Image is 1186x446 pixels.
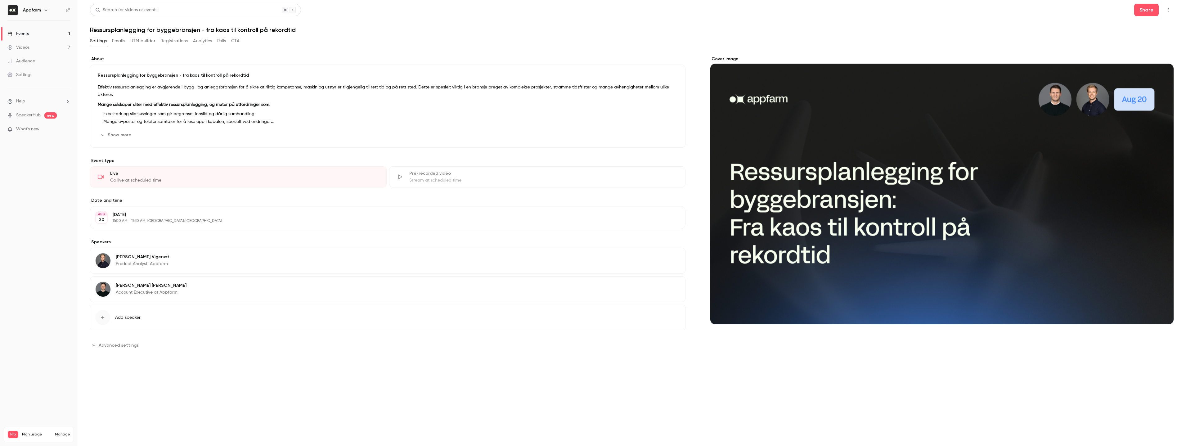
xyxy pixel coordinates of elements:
[8,5,18,15] img: Appfarm
[90,158,685,164] p: Event type
[23,7,41,13] h6: Appfarm
[90,305,685,330] button: Add speaker
[115,314,141,321] span: Add speaker
[98,83,678,98] p: Effektiv ressursplanlegging er avgjørende i bygg- og anleggsbransjen for å sikre at riktig kompet...
[8,431,18,438] span: Pro
[116,261,169,267] p: Product Analyst, Appfarm
[99,342,139,349] span: Advanced settings
[7,44,29,51] div: Videos
[7,58,35,64] div: Audience
[98,130,135,140] button: Show more
[96,212,107,216] div: AUG
[7,72,32,78] div: Settings
[16,98,25,105] span: Help
[90,26,1174,34] h1: Ressursplanlegging for byggebransjen - fra kaos til kontroll på rekordtid
[90,340,142,350] button: Advanced settings
[110,170,379,177] div: Live
[217,36,226,46] button: Polls
[90,36,107,46] button: Settings
[160,36,188,46] button: Registrations
[389,166,686,187] div: Pre-recorded videoStream at scheduled time
[113,212,653,218] p: [DATE]
[112,36,125,46] button: Emails
[90,248,685,274] div: Olav Vigerust[PERSON_NAME] VigerustProduct Analyst, Appfarm
[130,36,155,46] button: UTM builder
[710,56,1174,62] label: Cover image
[113,218,653,223] p: 11:00 AM - 11:30 AM, [GEOGRAPHIC_DATA]/[GEOGRAPHIC_DATA]
[99,217,104,223] p: 20
[16,112,41,119] a: SpeakerHub
[90,56,685,62] label: About
[7,98,70,105] li: help-dropdown-opener
[116,254,169,260] p: [PERSON_NAME] Vigerust
[710,56,1174,324] section: Cover image
[22,432,51,437] span: Plan usage
[7,31,29,37] div: Events
[98,72,678,79] p: Ressursplanlegging for byggebransjen - fra kaos til kontroll på rekordtid
[90,197,685,204] label: Date and time
[116,289,186,295] p: Account Executive at Appfarm
[1134,4,1159,16] button: Share
[95,7,157,13] div: Search for videos or events
[90,239,685,245] label: Speakers
[44,112,57,119] span: new
[90,276,685,302] div: Magnus Lauvli Andersen[PERSON_NAME] [PERSON_NAME]Account Executive at Appfarm
[193,36,212,46] button: Analytics
[409,170,678,177] div: Pre-recorded video
[231,36,240,46] button: CTA
[98,102,270,107] strong: Mange selskaper sliter med effektiv ressursplanlegging, og møter på utfordringer som:
[96,282,110,297] img: Magnus Lauvli Andersen
[116,282,186,289] p: [PERSON_NAME] [PERSON_NAME]
[55,432,70,437] a: Manage
[16,126,39,133] span: What's new
[101,111,678,117] li: Excel-ark og silo-løsninger som gir begrenset innsikt og dårlig samhandling
[90,340,685,350] section: Advanced settings
[101,119,678,125] li: Mange e-poster og telefonsamtaler for å løse opp i kabalen, spesielt ved endringer
[96,253,110,268] img: Olav Vigerust
[110,177,379,183] div: Go live at scheduled time
[90,166,387,187] div: LiveGo live at scheduled time
[409,177,678,183] div: Stream at scheduled time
